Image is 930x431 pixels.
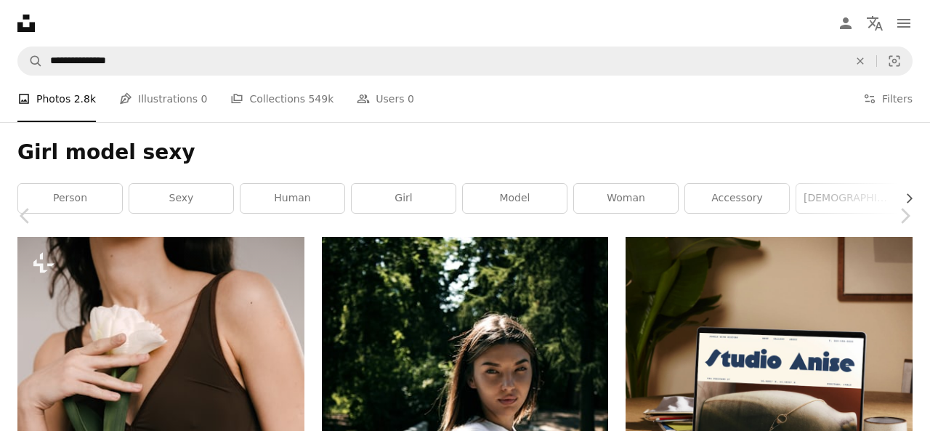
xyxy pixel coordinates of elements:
a: Users 0 [357,76,414,122]
button: Menu [889,9,918,38]
a: Log in / Sign up [831,9,860,38]
a: Illustrations 0 [119,76,207,122]
button: Visual search [877,47,912,75]
button: Clear [844,47,876,75]
form: Find visuals sitewide [17,47,913,76]
a: human [240,184,344,213]
span: 549k [308,91,333,107]
a: Collections 549k [230,76,333,122]
a: woman [574,184,678,213]
a: girl [352,184,456,213]
span: 0 [408,91,414,107]
button: Language [860,9,889,38]
a: accessory [685,184,789,213]
a: Home — Unsplash [17,15,35,32]
span: 0 [201,91,208,107]
a: person [18,184,122,213]
a: sexy [129,184,233,213]
button: Filters [863,76,913,122]
h1: Girl model sexy [17,140,913,166]
a: [DEMOGRAPHIC_DATA] [796,184,900,213]
a: Next [879,146,930,286]
button: Search Unsplash [18,47,43,75]
a: model [463,184,567,213]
